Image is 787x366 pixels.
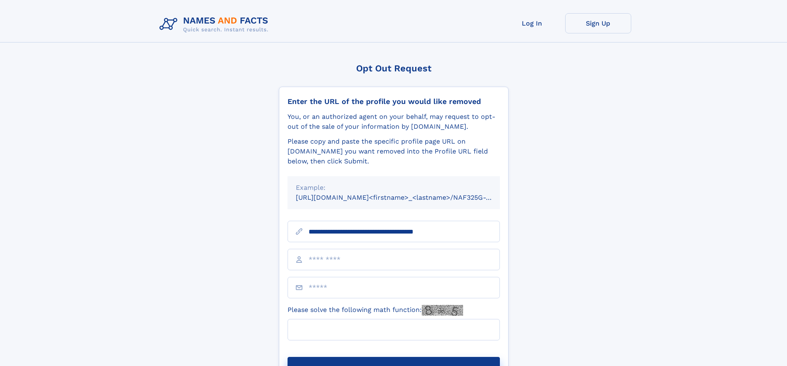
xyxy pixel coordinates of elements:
a: Sign Up [565,13,631,33]
div: Please copy and paste the specific profile page URL on [DOMAIN_NAME] you want removed into the Pr... [288,137,500,166]
div: Enter the URL of the profile you would like removed [288,97,500,106]
label: Please solve the following math function: [288,305,463,316]
div: You, or an authorized agent on your behalf, may request to opt-out of the sale of your informatio... [288,112,500,132]
small: [URL][DOMAIN_NAME]<firstname>_<lastname>/NAF325G-xxxxxxxx [296,194,516,201]
div: Example: [296,183,492,193]
a: Log In [499,13,565,33]
div: Opt Out Request [279,63,509,73]
img: Logo Names and Facts [156,13,275,35]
